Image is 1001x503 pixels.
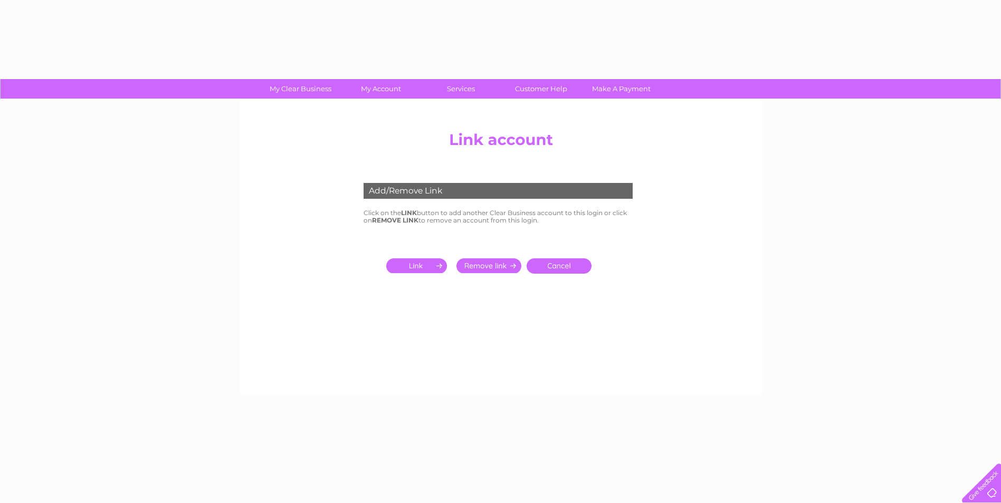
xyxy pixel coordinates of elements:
[257,79,344,99] a: My Clear Business
[364,183,633,199] div: Add/Remove Link
[361,207,641,227] td: Click on the button to add another Clear Business account to this login or click on to remove an ...
[372,216,418,224] b: REMOVE LINK
[456,258,521,273] input: Submit
[401,209,417,217] b: LINK
[527,258,592,274] a: Cancel
[578,79,665,99] a: Make A Payment
[498,79,585,99] a: Customer Help
[417,79,504,99] a: Services
[337,79,424,99] a: My Account
[386,258,451,273] input: Submit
